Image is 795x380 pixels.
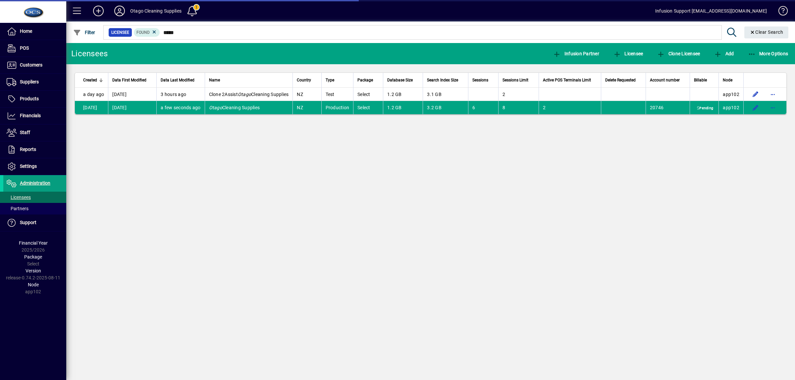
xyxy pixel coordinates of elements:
[28,282,39,287] span: Node
[723,76,739,84] div: Node
[427,76,458,84] span: Search Index Size
[655,48,702,60] button: Clone Licensee
[73,30,95,35] span: Filter
[3,40,66,57] a: POS
[503,76,528,84] span: Sessions Limit
[748,51,788,56] span: More Options
[503,76,534,84] div: Sessions Limit
[543,76,591,84] span: Active POS Terminals Limit
[387,76,419,84] div: Database Size
[750,89,761,100] button: Edit
[209,105,222,110] em: Otago
[321,101,353,114] td: Production
[109,5,130,17] button: Profile
[24,254,42,260] span: Package
[326,76,334,84] span: Type
[3,203,66,214] a: Partners
[3,141,66,158] a: Reports
[768,89,778,100] button: More options
[20,220,36,225] span: Support
[7,206,28,211] span: Partners
[130,6,182,16] div: Otago Cleaning Supplies
[3,74,66,90] a: Suppliers
[427,76,464,84] div: Search Index Size
[108,88,156,101] td: [DATE]
[357,76,373,84] span: Package
[423,88,468,101] td: 3.1 GB
[3,158,66,175] a: Settings
[7,195,31,200] span: Licensees
[723,76,732,84] span: Node
[20,96,39,101] span: Products
[19,240,48,246] span: Financial Year
[297,76,317,84] div: Country
[321,88,353,101] td: Test
[136,30,150,35] span: Found
[750,29,783,35] span: Clear Search
[539,101,601,114] td: 2
[3,91,66,107] a: Products
[498,101,538,114] td: 8
[655,6,767,16] div: Infusion Support [EMAIL_ADDRESS][DOMAIN_NAME]
[714,51,734,56] span: Add
[3,108,66,124] a: Financials
[72,26,97,38] button: Filter
[3,214,66,231] a: Support
[694,76,715,84] div: Billable
[326,76,349,84] div: Type
[20,45,29,51] span: POS
[357,76,379,84] div: Package
[694,76,707,84] span: Billable
[111,29,129,36] span: Licensee
[88,5,109,17] button: Add
[611,48,645,60] button: Licensee
[712,48,735,60] button: Add
[209,76,220,84] span: Name
[83,76,104,84] div: Created
[71,48,108,59] div: Licensees
[161,76,194,84] span: Data Last Modified
[773,1,787,23] a: Knowledge Base
[353,101,383,114] td: Select
[3,124,66,141] a: Staff
[108,101,156,114] td: [DATE]
[387,76,413,84] span: Database Size
[472,76,494,84] div: Sessions
[156,88,204,101] td: 3 hours ago
[20,79,39,84] span: Suppliers
[553,51,599,56] span: Infusion Partner
[613,51,643,56] span: Licensee
[605,76,636,84] span: Delete Requested
[472,76,488,84] span: Sessions
[423,101,468,114] td: 3.2 GB
[209,92,289,97] span: Clone 2Assist Cleaning Supplies
[161,76,200,84] div: Data Last Modified
[646,101,690,114] td: 20746
[112,76,146,84] span: Data First Modified
[768,102,778,113] button: More options
[20,28,32,34] span: Home
[297,76,311,84] span: Country
[3,23,66,40] a: Home
[156,101,204,114] td: a few seconds ago
[498,88,538,101] td: 2
[209,105,260,110] span: Cleaning Supplies
[3,57,66,73] a: Customers
[292,101,321,114] td: NZ
[383,101,423,114] td: 1.2 GB
[75,88,108,101] td: a day ago
[657,51,700,56] span: Clone Licensee
[468,101,498,114] td: 6
[696,106,715,111] span: Pending
[134,28,160,37] mat-chip: Found Status: Found
[543,76,597,84] div: Active POS Terminals Limit
[20,130,30,135] span: Staff
[20,62,42,68] span: Customers
[26,268,41,273] span: Version
[723,92,739,97] span: app102.prod.infusionbusinesssoftware.com
[83,76,97,84] span: Created
[112,76,152,84] div: Data First Modified
[750,102,761,113] button: Edit
[353,88,383,101] td: Select
[292,88,321,101] td: NZ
